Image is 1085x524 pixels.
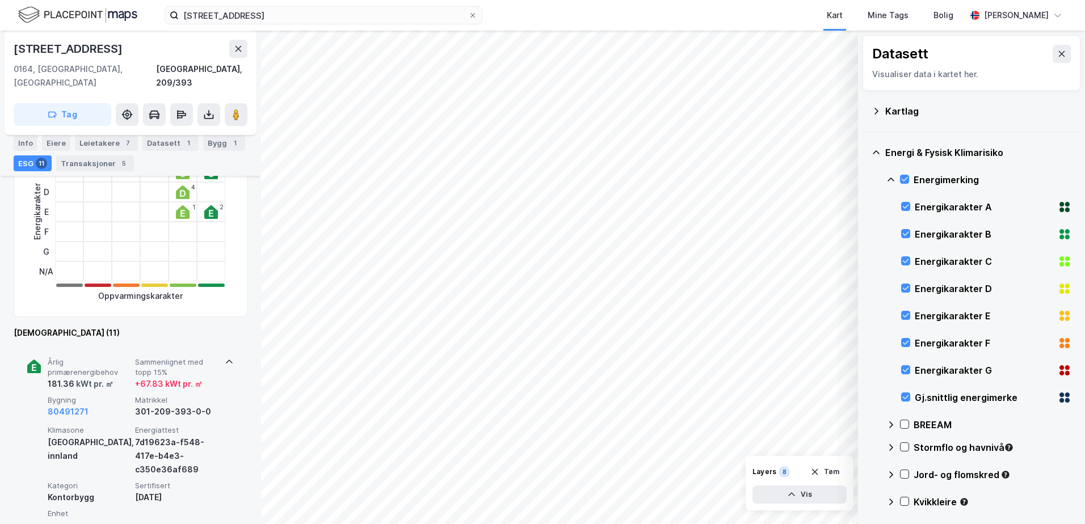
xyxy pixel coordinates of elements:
div: Energikarakter D [915,282,1053,295]
button: Tøm [803,463,847,481]
div: Stormflo og havnivå [914,441,1071,454]
div: Energikarakter B [915,227,1053,241]
div: Visualiser data i kartet her. [872,67,1071,81]
div: ESG [14,155,52,171]
div: 1 [192,204,195,210]
div: [PERSON_NAME] [984,9,1049,22]
span: Energiattest [135,425,218,435]
div: N/A [39,261,53,281]
div: Energi & Fysisk Klimarisiko [885,146,1071,159]
div: Kartlag [885,104,1071,118]
div: Energikarakter C [915,255,1053,268]
div: 2 [220,204,224,210]
button: Tag [14,103,111,126]
div: 7d19623a-f548-417e-b4e3-c350e36af689 [135,436,218,476]
div: Datasett [872,45,928,63]
div: Energimerking [914,173,1071,187]
div: 301-209-393-0-0 [135,405,218,419]
div: Oppvarmingskarakter [98,289,183,303]
div: Gj.snittlig energimerke [915,391,1053,404]
span: Bygning [48,395,131,405]
div: Kontorbygg [48,491,131,504]
button: Vis [752,485,847,504]
div: 8 [779,466,790,477]
div: Energikarakter A [915,200,1053,214]
div: Kontrollprogram for chat [1028,470,1085,524]
div: [DEMOGRAPHIC_DATA] (11) [14,326,247,340]
input: Søk på adresse, matrikkel, gårdeiere, leietakere eller personer [179,7,468,24]
div: [DATE] [135,491,218,504]
div: Layers [752,467,776,476]
div: Eiere [42,135,70,151]
div: Info [14,135,37,151]
div: BREEAM [914,418,1071,432]
div: 0164, [GEOGRAPHIC_DATA], [GEOGRAPHIC_DATA] [14,62,156,90]
span: Sertifisert [135,481,218,491]
div: E [39,202,53,222]
div: Tooltip anchor [1004,442,1014,453]
div: 5 [118,158,129,169]
span: Enhet [48,509,131,518]
div: [GEOGRAPHIC_DATA], innland [48,436,131,463]
div: + 67.83 kWt pr. ㎡ [135,377,203,391]
div: Tooltip anchor [1000,470,1011,480]
div: Mine Tags [868,9,909,22]
div: [GEOGRAPHIC_DATA], 209/393 [156,62,247,90]
div: 1 [229,137,241,149]
div: Energikarakter E [915,309,1053,323]
div: Datasett [142,135,199,151]
div: Energikarakter F [915,336,1053,350]
div: Energikarakter [31,183,44,240]
div: Kvikkleire [914,495,1071,509]
div: Transaksjoner [56,155,134,171]
span: Matrikkel [135,395,218,405]
div: Jord- og flomskred [914,468,1071,481]
div: 1 [183,137,194,149]
span: Sammenlignet med topp 15% [135,357,218,377]
span: Kategori [48,481,131,491]
iframe: Chat Widget [1028,470,1085,524]
div: 181.36 [48,377,113,391]
span: Årlig primærenergibehov [48,357,131,377]
div: 4 [191,184,195,191]
button: 80491271 [48,405,89,419]
div: Leietakere [75,135,138,151]
div: Energikarakter G [915,364,1053,377]
div: D [39,182,53,202]
div: Bygg [203,135,245,151]
div: 7 [122,137,133,149]
div: [STREET_ADDRESS] [14,40,125,58]
div: Bolig [933,9,953,22]
div: kWt pr. ㎡ [74,377,113,391]
div: G [39,242,53,261]
div: F [39,222,53,242]
span: Klimasone [48,425,131,435]
img: logo.f888ab2527a4732fd821a326f86c7f29.svg [18,5,137,25]
div: Kart [827,9,843,22]
div: Tooltip anchor [959,497,969,507]
div: 11 [36,158,47,169]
